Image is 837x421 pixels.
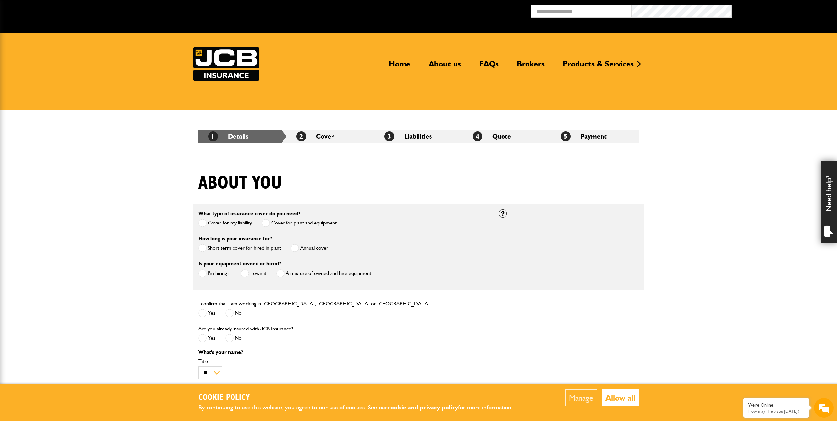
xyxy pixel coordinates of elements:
label: Are you already insured with JCB Insurance? [198,326,293,331]
a: FAQs [474,59,504,74]
a: cookie and privacy policy [387,404,458,411]
label: Cover for plant and equipment [262,219,337,227]
label: Is your equipment owned or hired? [198,261,281,266]
p: How may I help you today? [748,409,804,414]
button: Broker Login [732,5,832,15]
a: Home [384,59,415,74]
li: Cover [286,130,375,143]
label: No [225,309,242,317]
li: Details [198,130,286,143]
label: Title [198,359,489,364]
div: We're Online! [748,402,804,408]
p: What's your name? [198,350,489,355]
label: Short term cover for hired in plant [198,244,281,252]
img: JCB Insurance Services logo [193,47,259,81]
a: JCB Insurance Services [193,47,259,81]
button: Allow all [602,389,639,406]
span: 4 [473,131,482,141]
label: Annual cover [291,244,328,252]
label: No [225,334,242,342]
label: I'm hiring it [198,269,231,277]
span: 1 [208,131,218,141]
a: About us [424,59,466,74]
a: Brokers [512,59,550,74]
li: Quote [463,130,551,143]
li: Payment [551,130,639,143]
label: Cover for my liability [198,219,252,227]
span: 3 [384,131,394,141]
label: How long is your insurance for? [198,236,272,241]
label: Yes [198,334,215,342]
label: Yes [198,309,215,317]
h2: Cookie Policy [198,393,524,403]
p: By continuing to use this website, you agree to our use of cookies. See our for more information. [198,403,524,413]
span: 2 [296,131,306,141]
label: What type of insurance cover do you need? [198,211,300,216]
div: Need help? [821,161,837,243]
label: I own it [241,269,266,277]
a: Products & Services [558,59,639,74]
label: I confirm that I am working in [GEOGRAPHIC_DATA], [GEOGRAPHIC_DATA] or [GEOGRAPHIC_DATA] [198,301,430,306]
button: Manage [565,389,597,406]
span: 5 [561,131,571,141]
li: Liabilities [375,130,463,143]
h1: About you [198,172,282,194]
label: A mixture of owned and hire equipment [276,269,371,277]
